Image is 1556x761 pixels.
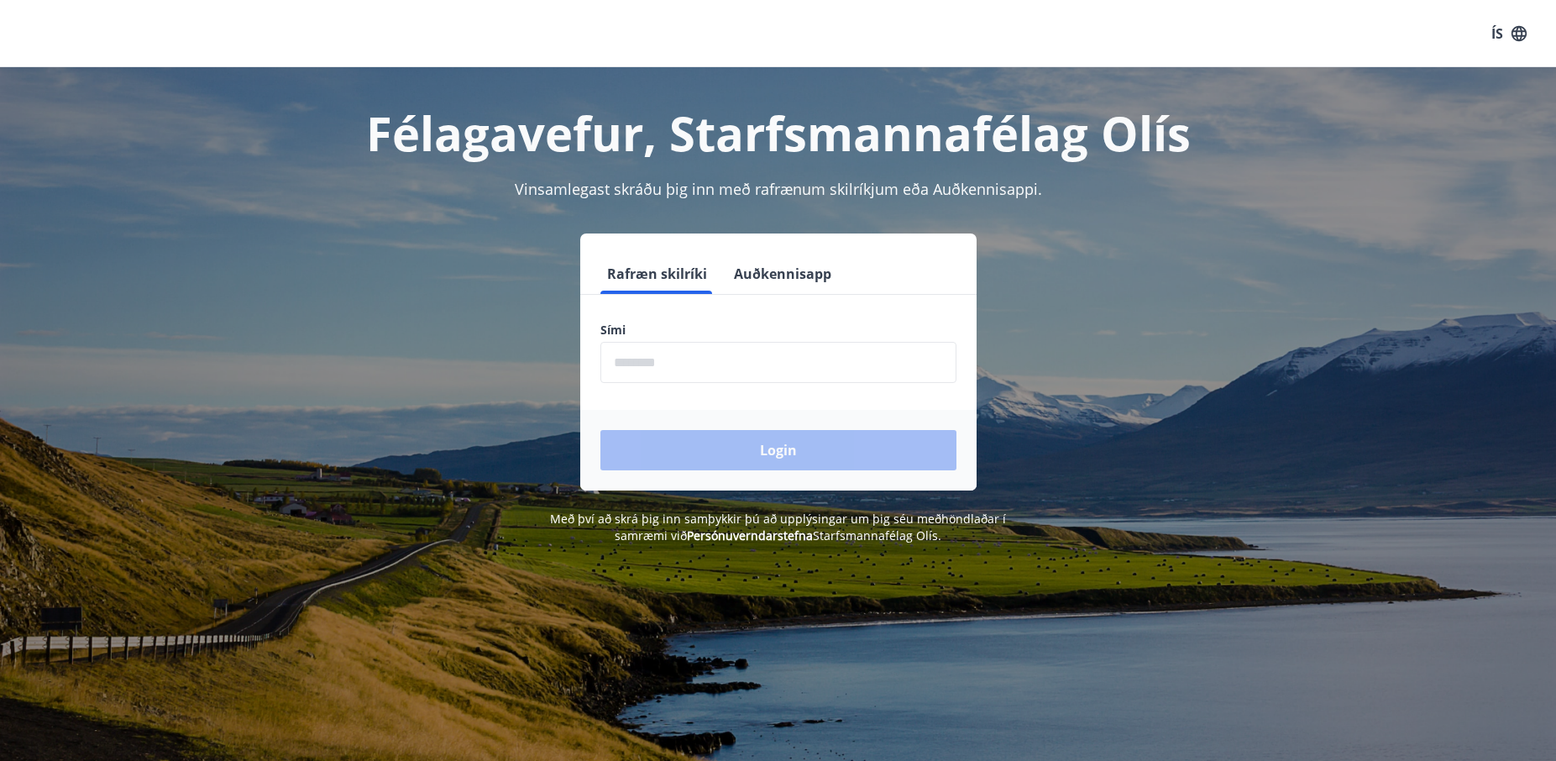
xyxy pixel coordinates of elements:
button: ÍS [1482,18,1536,49]
span: Vinsamlegast skráðu þig inn með rafrænum skilríkjum eða Auðkennisappi. [515,179,1042,199]
a: Persónuverndarstefna [687,527,813,543]
label: Sími [600,322,956,339]
h1: Félagavefur, Starfsmannafélag Olís [194,101,1363,165]
button: Rafræn skilríki [600,254,714,294]
span: Með því að skrá þig inn samþykkir þú að upplýsingar um þig séu meðhöndlaðar í samræmi við Starfsm... [550,511,1006,543]
button: Auðkennisapp [727,254,838,294]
